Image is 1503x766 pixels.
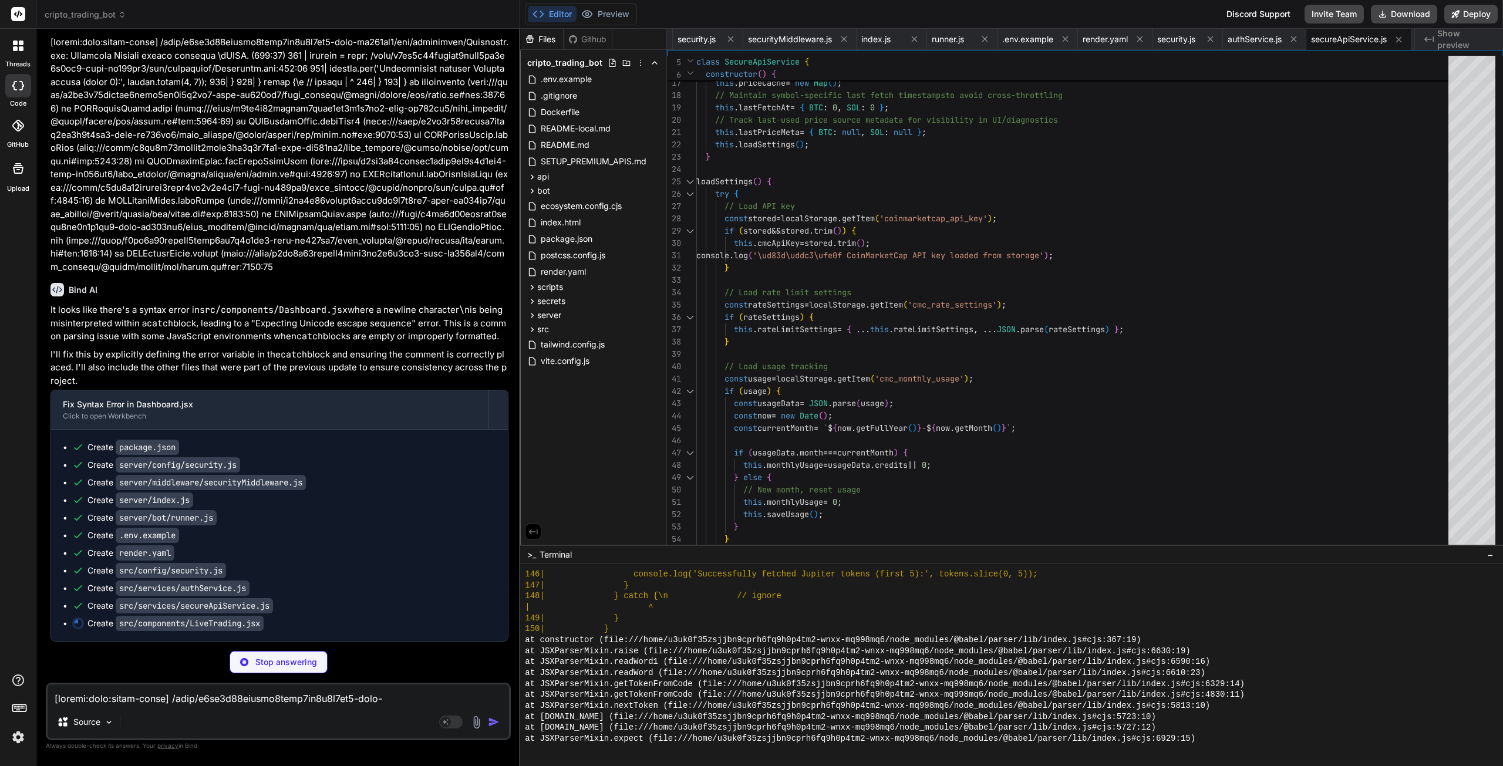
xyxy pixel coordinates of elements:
[809,299,865,310] span: localStorage
[667,114,681,126] div: 20
[667,225,681,237] div: 29
[988,213,992,224] span: )
[870,127,884,137] span: SOL
[724,56,800,67] span: SecureApiService
[667,373,681,385] div: 41
[757,410,771,421] span: now
[814,225,833,236] span: trim
[682,311,697,323] div: Click to collapse the range.
[667,200,681,212] div: 27
[724,386,734,396] span: if
[856,423,908,433] span: getFullYear
[748,447,753,458] span: (
[879,213,988,224] span: 'coinmarketcap_api_key'
[540,105,581,119] span: Dockerfile
[1305,5,1364,23] button: Invite Team
[842,225,847,236] span: )
[537,295,565,307] span: secrets
[564,33,612,45] div: Github
[540,232,594,246] span: package.json
[715,139,734,150] span: this
[743,225,771,236] span: stored
[861,33,891,45] span: index.js
[833,225,837,236] span: (
[809,102,823,113] span: BTC
[743,386,767,396] span: usage
[540,138,591,152] span: README.md
[922,127,926,137] span: ;
[753,324,757,335] span: .
[800,127,804,137] span: =
[50,36,508,274] p: [loremi:dolo:sitam-conse] /adip/e6se3d88eiusmo8temp7in8u8l7et5-dolo-ma261al1/eni/adminimven/Quisn...
[833,77,837,88] span: )
[667,237,681,249] div: 30
[856,238,861,248] span: (
[790,102,795,113] span: =
[861,102,865,113] span: :
[743,312,800,322] span: rateSettings
[837,102,842,113] span: ,
[1157,33,1195,45] span: security.js
[889,398,894,409] span: ;
[748,33,832,45] span: securityMiddleware.js
[804,299,809,310] span: =
[837,238,856,248] span: trim
[87,441,179,453] div: Create
[667,212,681,225] div: 28
[865,299,870,310] span: .
[734,127,739,137] span: .
[997,299,1002,310] span: )
[667,323,681,336] div: 37
[809,127,814,137] span: {
[50,348,508,388] p: I'll fix this by explicitly defining the error variable in the block and ensuring the comment is ...
[800,102,804,113] span: {
[667,139,681,151] div: 22
[667,163,681,176] div: 24
[682,447,697,459] div: Click to collapse the range.
[950,423,955,433] span: .
[540,199,623,213] span: ecosystem.config.cjs
[739,102,790,113] span: lastFetchAt
[1105,324,1110,335] span: )
[1002,33,1053,45] span: .env.example
[667,274,681,286] div: 33
[1049,324,1105,335] span: rateSettings
[748,250,753,261] span: (
[667,262,681,274] div: 32
[800,312,804,322] span: )
[771,410,776,421] span: =
[753,238,757,248] span: .
[926,423,931,433] span: $
[823,102,828,113] span: :
[1016,324,1020,335] span: .
[955,423,992,433] span: getMonth
[823,410,828,421] span: )
[847,324,851,335] span: {
[969,373,973,384] span: ;
[757,398,800,409] span: usageData
[540,72,593,86] span: .env.example
[828,398,833,409] span: .
[879,102,884,113] span: }
[724,287,851,298] span: // Load rate limit settings
[734,250,748,261] span: log
[667,299,681,311] div: 35
[997,423,1002,433] span: )
[667,385,681,397] div: 42
[459,304,470,316] code: \n
[818,127,833,137] span: BTC
[540,265,587,279] span: render.yaml
[724,225,734,236] span: if
[520,33,563,45] div: Files
[69,284,97,296] h6: Bind AI
[734,102,739,113] span: .
[724,336,729,347] span: }
[973,324,978,335] span: ,
[795,139,800,150] span: (
[715,114,950,125] span: // Track last-used price source metadata for visib
[540,89,578,103] span: .gitignore
[104,717,114,727] img: Pick Models
[540,122,612,136] span: README-local.md
[734,398,757,409] span: const
[757,176,762,187] span: )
